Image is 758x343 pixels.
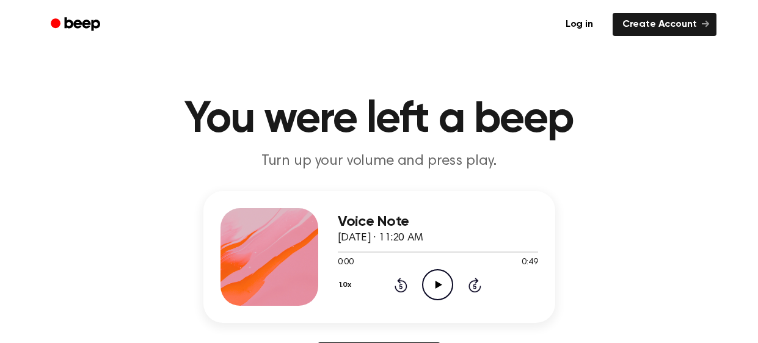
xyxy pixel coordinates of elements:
[522,256,538,269] span: 0:49
[338,214,538,230] h3: Voice Note
[67,98,692,142] h1: You were left a beep
[338,275,356,295] button: 1.0x
[42,13,111,37] a: Beep
[553,10,605,38] a: Log in
[338,256,354,269] span: 0:00
[338,233,423,244] span: [DATE] · 11:20 AM
[145,151,614,171] p: Turn up your volume and press play.
[613,13,716,36] a: Create Account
